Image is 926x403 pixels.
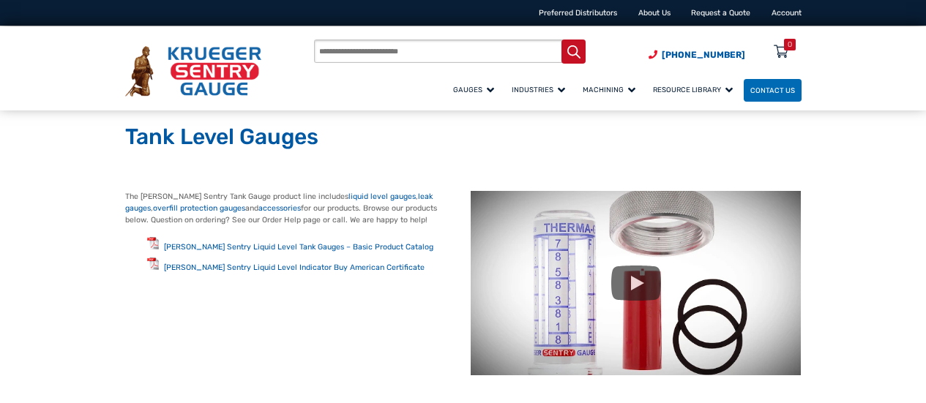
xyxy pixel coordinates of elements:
[125,191,455,225] p: The [PERSON_NAME] Sentry Tank Gauge product line includes , , and for our products. Browse our pr...
[744,79,802,102] a: Contact Us
[125,124,802,151] h1: Tank Level Gauges
[125,192,433,213] a: leak gauges
[153,203,245,213] a: overfill protection gauges
[649,48,745,61] a: Phone Number (920) 434-8860
[471,191,801,375] img: Tank Level Gauges
[505,77,576,102] a: Industries
[653,86,733,94] span: Resource Library
[258,203,301,213] a: accessories
[638,8,671,18] a: About Us
[512,86,565,94] span: Industries
[348,192,416,201] a: liquid level gauges
[539,8,617,18] a: Preferred Distributors
[646,77,744,102] a: Resource Library
[583,86,635,94] span: Machining
[772,8,802,18] a: Account
[691,8,750,18] a: Request a Quote
[125,46,261,97] img: Krueger Sentry Gauge
[662,50,745,60] span: [PHONE_NUMBER]
[788,39,792,50] div: 0
[164,263,425,272] a: [PERSON_NAME] Sentry Liquid Level Indicator Buy American Certificate
[453,86,494,94] span: Gauges
[164,242,433,252] a: [PERSON_NAME] Sentry Liquid Level Tank Gauges – Basic Product Catalog
[576,77,646,102] a: Machining
[447,77,505,102] a: Gauges
[750,86,795,94] span: Contact Us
